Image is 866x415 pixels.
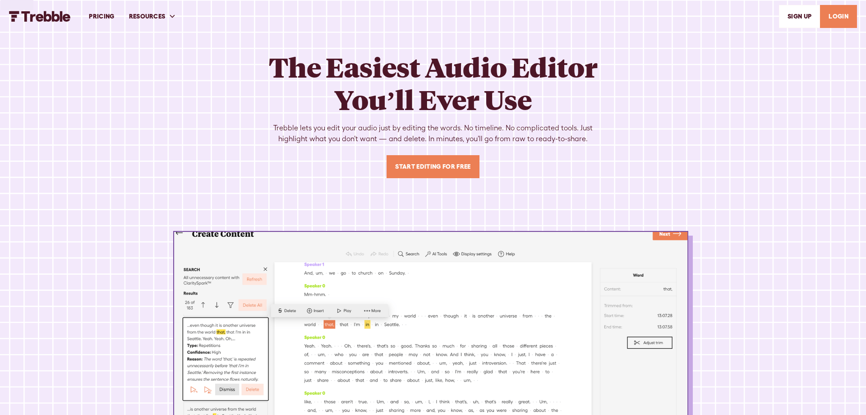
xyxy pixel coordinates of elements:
a: PRICING [82,1,121,32]
h1: The Easiest Audio Editor You’ll Ever Use [260,51,606,115]
img: Trebble FM Logo [9,11,71,22]
a: SIGn UP [779,5,820,28]
a: LOGIN [820,5,857,28]
div: RESOURCES [129,12,166,21]
div: Trebble lets you edit your audio just by editing the words. No timeline. No complicated tools. Ju... [260,123,606,144]
a: Start Editing For Free [387,155,479,178]
a: home [9,11,71,22]
div: RESOURCES [122,1,184,32]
